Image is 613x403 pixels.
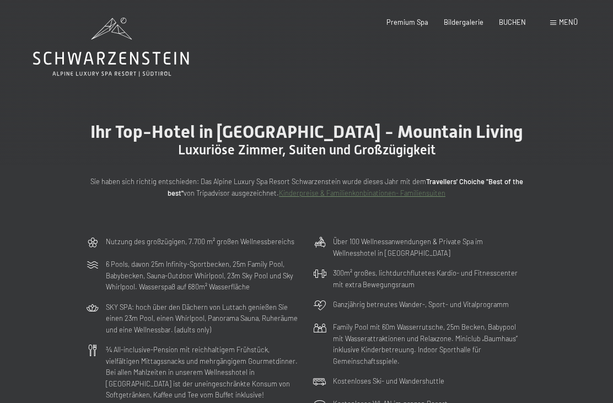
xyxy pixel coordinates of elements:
a: Bildergalerie [444,18,483,26]
strong: Travellers' Choiche "Best of the best" [168,177,523,197]
p: ¾ All-inclusive-Pension mit reichhaltigem Frühstück, vielfältigen Mittagssnacks und mehrgängigem ... [106,344,300,400]
a: Kinderpreise & Familienkonbinationen- Familiensuiten [279,189,445,197]
p: Nutzung des großzügigen, 7.700 m² großen Wellnessbereichs [106,236,294,247]
p: Kostenloses Ski- und Wandershuttle [333,375,444,386]
a: Premium Spa [386,18,428,26]
span: Menü [559,18,578,26]
a: BUCHEN [499,18,526,26]
p: Ganzjährig betreutes Wander-, Sport- und Vitalprogramm [333,299,509,310]
p: Family Pool mit 60m Wasserrutsche, 25m Becken, Babypool mit Wasserattraktionen und Relaxzone. Min... [333,321,527,367]
p: SKY SPA: hoch über den Dächern von Luttach genießen Sie einen 23m Pool, einen Whirlpool, Panorama... [106,302,300,335]
p: Über 100 Wellnessanwendungen & Private Spa im Wellnesshotel in [GEOGRAPHIC_DATA] [333,236,527,259]
p: Sie haben sich richtig entschieden: Das Alpine Luxury Spa Resort Schwarzenstein wurde dieses Jahr... [86,176,527,198]
span: Luxuriöse Zimmer, Suiten und Großzügigkeit [178,142,435,158]
span: Ihr Top-Hotel in [GEOGRAPHIC_DATA] - Mountain Living [90,121,523,142]
p: 300m² großes, lichtdurchflutetes Kardio- und Fitnesscenter mit extra Bewegungsraum [333,267,527,290]
p: 6 Pools, davon 25m Infinity-Sportbecken, 25m Family Pool, Babybecken, Sauna-Outdoor Whirlpool, 23... [106,259,300,292]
